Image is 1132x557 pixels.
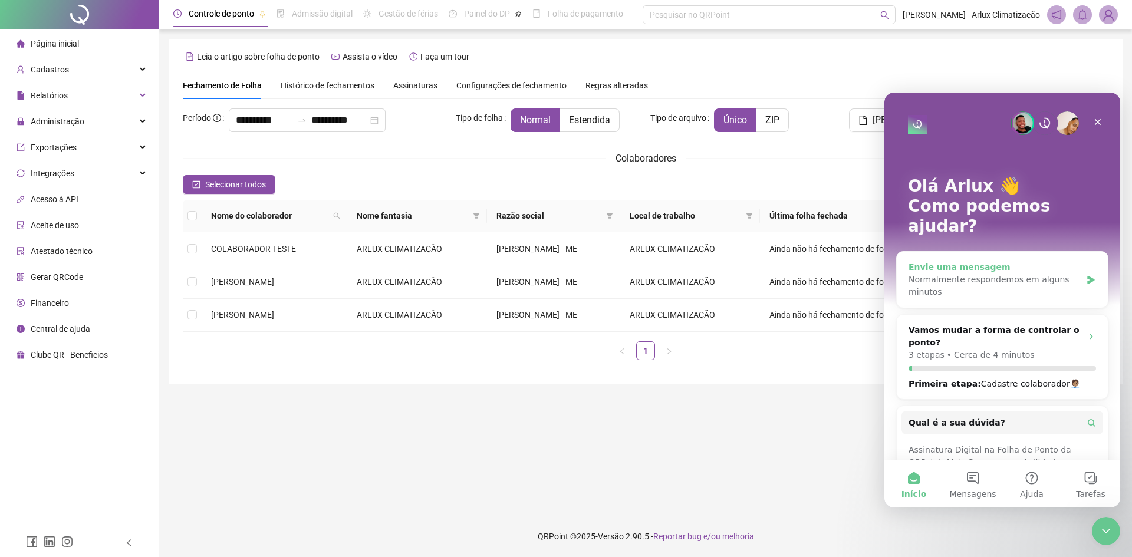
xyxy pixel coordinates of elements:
[343,52,397,61] span: Assista o vídeo
[548,9,623,18] span: Folha de pagamento
[464,9,510,18] span: Painel do DP
[884,93,1120,507] iframe: Intercom live chat
[211,310,274,319] span: [PERSON_NAME]
[449,9,457,18] span: dashboard
[496,209,601,222] span: Razão social
[189,9,254,18] span: Controle de ponto
[17,351,25,359] span: gift
[769,277,895,286] span: Ainda não há fechamento de folha
[197,52,320,61] span: Leia o artigo sobre folha de ponto
[880,11,889,19] span: search
[17,117,25,126] span: lock
[31,117,84,126] span: Administração
[347,299,487,332] td: ARLUX CLIMATIZAÇÃO
[31,169,74,178] span: Integrações
[598,532,624,541] span: Versão
[613,341,631,360] li: Página anterior
[347,232,487,265] td: ARLUX CLIMATIZAÇÃO
[363,9,371,18] span: sun
[660,341,679,360] li: Próxima página
[650,111,706,124] span: Tipo de arquivo
[456,111,503,124] span: Tipo de folha
[159,516,1132,557] footer: QRPoint © 2025 - 2.90.5 -
[616,153,676,164] span: Colaboradores
[585,81,648,90] span: Regras alteradas
[31,39,79,48] span: Página inicial
[1092,517,1120,545] iframe: Intercom live chat
[31,65,69,74] span: Cadastros
[31,324,90,334] span: Central de ajuda
[746,212,753,219] span: filter
[31,91,68,100] span: Relatórios
[17,221,25,229] span: audit
[192,180,200,189] span: check-square
[31,246,93,256] span: Atestado técnico
[297,116,307,125] span: swap-right
[281,81,374,90] span: Histórico de fechamentos
[17,325,25,333] span: info-circle
[653,532,754,541] span: Reportar bug e/ou melhoria
[292,9,353,18] span: Admissão digital
[44,536,55,548] span: linkedin
[205,178,266,191] span: Selecionar todos
[331,52,340,61] span: youtube
[637,342,654,360] a: 1
[636,341,655,360] li: 1
[17,273,25,281] span: qrcode
[613,341,631,360] button: left
[31,272,83,282] span: Gerar QRCode
[620,232,760,265] td: ARLUX CLIMATIZAÇÃO
[743,207,755,225] span: filter
[26,536,38,548] span: facebook
[331,207,343,225] span: search
[1100,6,1117,24] img: 88510
[31,220,79,230] span: Aceite de uso
[213,114,221,122] span: info-circle
[31,298,69,308] span: Financeiro
[487,232,620,265] td: [PERSON_NAME] - ME
[769,310,895,319] span: Ainda não há fechamento de folha
[769,244,895,253] span: Ainda não há fechamento de folha
[183,113,211,123] span: Período
[765,114,779,126] span: ZIP
[297,116,307,125] span: to
[487,299,620,332] td: [PERSON_NAME] - ME
[420,52,469,61] span: Faça um tour
[569,114,610,126] span: Estendida
[849,108,953,132] button: [PERSON_NAME]
[606,212,613,219] span: filter
[660,341,679,360] button: right
[17,65,25,74] span: user-add
[347,265,487,298] td: ARLUX CLIMATIZAÇÃO
[604,207,616,225] span: filter
[618,348,626,355] span: left
[379,9,438,18] span: Gestão de férias
[333,212,340,219] span: search
[186,52,194,61] span: file-text
[903,8,1040,21] span: [PERSON_NAME] - Arlux Climatização
[620,265,760,298] td: ARLUX CLIMATIZAÇÃO
[211,244,296,253] span: COLABORADOR TESTE
[873,113,943,127] span: [PERSON_NAME]
[17,91,25,100] span: file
